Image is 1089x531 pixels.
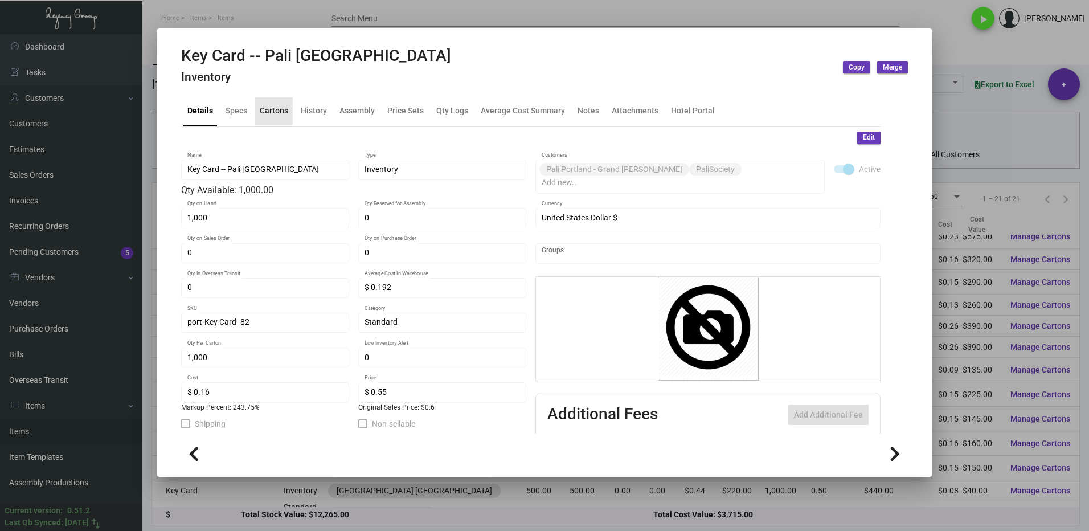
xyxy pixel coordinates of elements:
div: History [301,105,327,117]
span: Add Additional Fee [794,410,863,419]
button: Merge [877,61,908,73]
input: Add new.. [542,178,819,187]
span: Edit [863,133,875,142]
div: Assembly [339,105,375,117]
span: Merge [883,63,902,72]
input: Add new.. [542,249,875,258]
mat-chip: Pali Portland - Grand [PERSON_NAME] [539,163,689,176]
div: Cartons [260,105,288,117]
span: Copy [849,63,865,72]
h2: Key Card -- Pali [GEOGRAPHIC_DATA] [181,46,451,66]
button: Copy [843,61,870,73]
div: Details [187,105,213,117]
mat-chip: PaliSociety [689,163,742,176]
div: Current version: [5,505,63,517]
div: Notes [578,105,599,117]
div: Qty Logs [436,105,468,117]
span: Shipping [195,417,226,431]
h2: Additional Fees [547,405,658,425]
span: Active [859,162,881,176]
div: Specs [226,105,247,117]
div: Last Qb Synced: [DATE] [5,517,89,529]
div: Qty Available: 1,000.00 [181,183,526,197]
span: Non-sellable [372,417,415,431]
button: Edit [857,132,881,144]
div: Attachments [612,105,658,117]
div: Price Sets [387,105,424,117]
div: Hotel Portal [671,105,715,117]
div: 0.51.2 [67,505,90,517]
button: Add Additional Fee [788,405,869,425]
div: Average Cost Summary [481,105,565,117]
h4: Inventory [181,70,451,84]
